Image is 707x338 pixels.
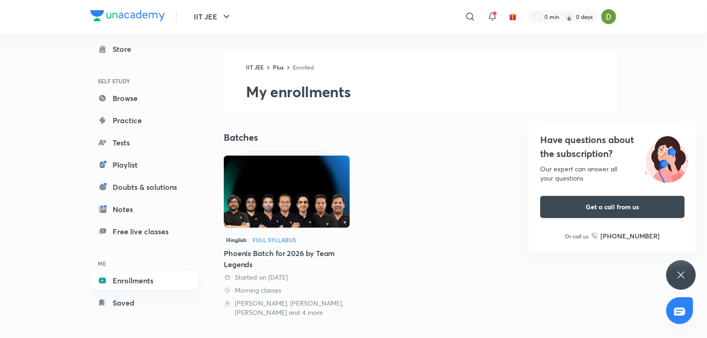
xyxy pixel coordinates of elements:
h6: SELF STUDY [90,73,198,89]
a: Enrollments [90,271,198,290]
div: Store [113,44,137,55]
h4: Have questions about the subscription? [540,133,685,161]
div: Morning classes [224,286,350,295]
button: Get a call from us [540,196,685,218]
h6: ME [90,256,198,271]
p: Or call us [565,232,589,240]
a: [PHONE_NUMBER] [592,231,660,241]
div: Full Syllabus [252,237,296,243]
a: Playlist [90,156,198,174]
a: Store [90,40,198,58]
a: Practice [90,111,198,130]
a: Tests [90,133,198,152]
button: avatar [505,9,520,24]
span: Hinglish [224,235,249,245]
h4: Batches [224,131,420,144]
img: ttu_illustration_new.svg [638,133,696,183]
div: Phoenix Batch for 2026 by Team Legends [224,248,350,270]
a: ThumbnailHinglishFull SyllabusPhoenix Batch for 2026 by Team Legends Started on [DATE] Morning cl... [224,151,350,317]
img: streak [565,12,574,21]
a: Free live classes [90,222,198,241]
a: Browse [90,89,198,107]
div: Vineet Loomba, Brijesh Jindal, Pankaj Singh and 4 more [224,299,350,317]
a: Notes [90,200,198,219]
h6: [PHONE_NUMBER] [601,231,660,241]
a: IIT JEE [246,63,264,71]
img: Divyani Bhatkar [601,9,617,25]
a: Company Logo [90,10,165,24]
a: Doubts & solutions [90,178,198,196]
a: Plus [273,63,284,71]
img: avatar [509,13,517,21]
div: Our expert can answer all your questions [540,164,685,183]
div: Started on 11 Apr 2025 [224,273,350,282]
a: Enrolled [293,63,314,71]
h2: My enrollments [246,82,617,101]
a: Saved [90,294,198,312]
button: IIT JEE [188,7,238,26]
img: Company Logo [90,10,165,21]
img: Thumbnail [224,156,350,228]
